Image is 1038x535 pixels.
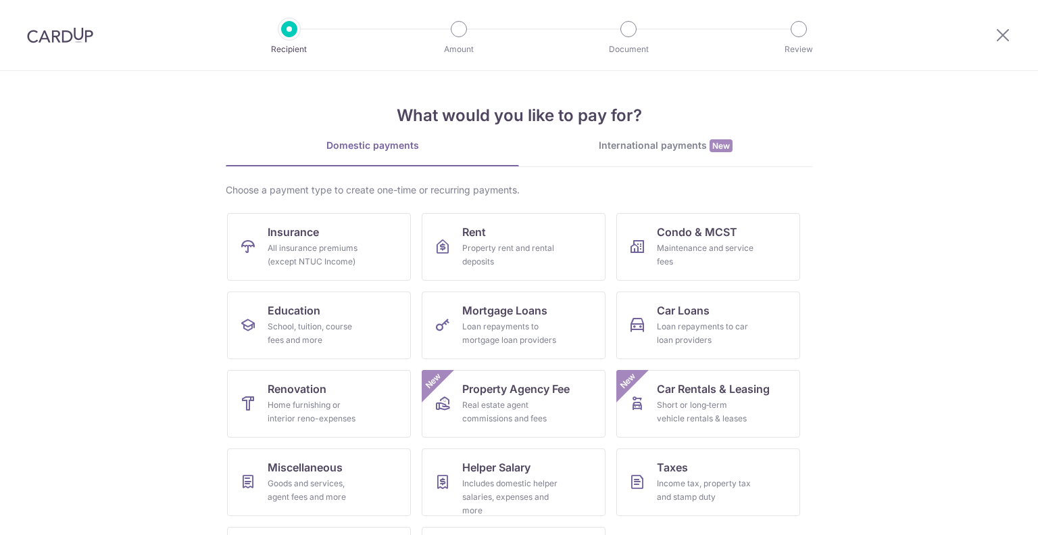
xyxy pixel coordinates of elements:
span: New [710,139,733,152]
p: Recipient [239,43,339,56]
div: Domestic payments [226,139,519,152]
div: Income tax, property tax and stamp duty [657,477,754,504]
span: Car Rentals & Leasing [657,381,770,397]
a: InsuranceAll insurance premiums (except NTUC Income) [227,213,411,281]
iframe: Opens a widget where you can find more information [951,494,1024,528]
span: Education [268,302,320,319]
div: Maintenance and service fees [657,241,754,269]
div: Loan repayments to mortgage loan providers [462,320,560,347]
span: Miscellaneous [268,459,343,475]
p: Amount [409,43,509,56]
span: Condo & MCST [657,224,737,240]
div: Loan repayments to car loan providers [657,320,754,347]
div: Goods and services, agent fees and more [268,477,365,504]
span: Taxes [657,459,688,475]
a: RenovationHome furnishing or interior reno-expenses [227,370,411,438]
div: Short or long‑term vehicle rentals & leases [657,398,754,425]
a: MiscellaneousGoods and services, agent fees and more [227,448,411,516]
div: School, tuition, course fees and more [268,320,365,347]
div: Choose a payment type to create one-time or recurring payments. [226,183,812,197]
div: Includes domestic helper salaries, expenses and more [462,477,560,517]
a: Property Agency FeeReal estate agent commissions and feesNew [422,370,605,438]
div: Real estate agent commissions and fees [462,398,560,425]
p: Review [749,43,849,56]
a: Car Rentals & LeasingShort or long‑term vehicle rentals & leasesNew [616,370,800,438]
a: EducationSchool, tuition, course fees and more [227,292,411,359]
span: Rent [462,224,486,240]
a: Condo & MCSTMaintenance and service fees [616,213,800,281]
a: Car LoansLoan repayments to car loan providers [616,292,800,359]
span: Helper Salary [462,459,530,475]
span: Insurance [268,224,319,240]
span: Mortgage Loans [462,302,547,319]
h4: What would you like to pay for? [226,103,812,128]
span: New [617,370,639,392]
div: International payments [519,139,812,153]
a: RentProperty rent and rental deposits [422,213,605,281]
a: Helper SalaryIncludes domestic helper salaries, expenses and more [422,448,605,516]
span: Property Agency Fee [462,381,570,397]
div: Property rent and rental deposits [462,241,560,269]
span: Renovation [268,381,326,397]
div: Home furnishing or interior reno-expenses [268,398,365,425]
span: New [422,370,445,392]
a: Mortgage LoansLoan repayments to mortgage loan providers [422,292,605,359]
img: CardUp [27,27,93,43]
div: All insurance premiums (except NTUC Income) [268,241,365,269]
a: TaxesIncome tax, property tax and stamp duty [616,448,800,516]
span: Car Loans [657,302,710,319]
p: Document [578,43,678,56]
